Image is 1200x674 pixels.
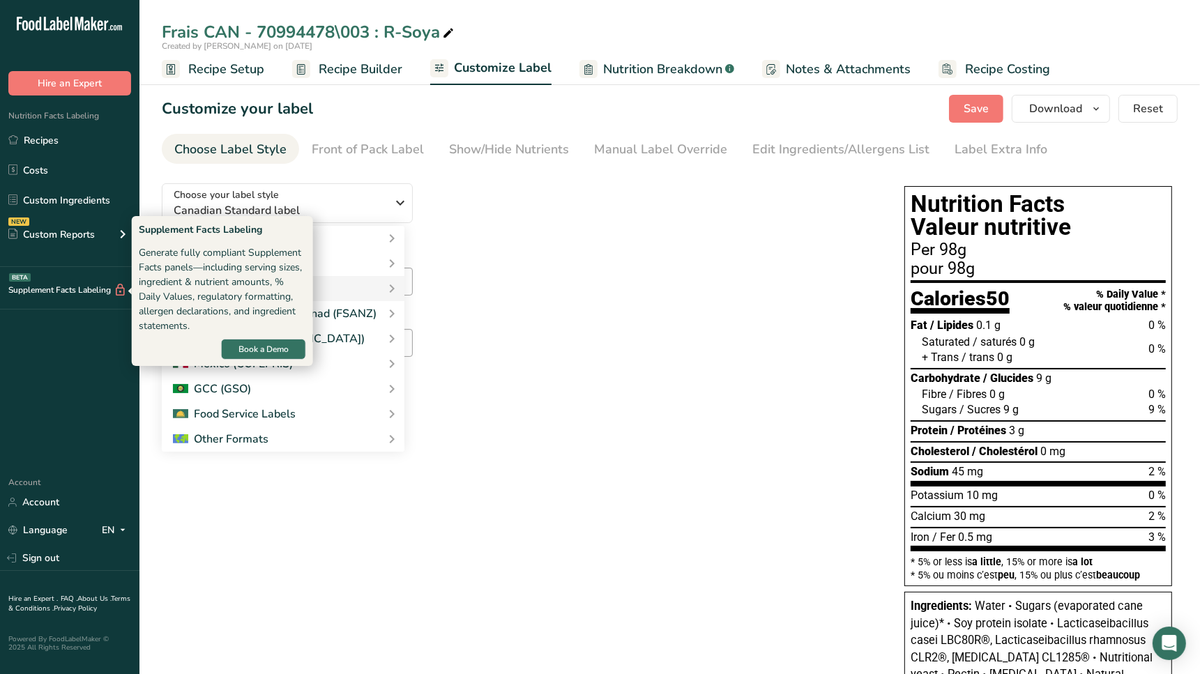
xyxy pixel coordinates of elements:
[1148,530,1166,544] span: 3 %
[950,424,1006,437] span: / Protéines
[1040,445,1065,458] span: 0 mg
[174,187,279,202] span: Choose your label style
[454,59,552,77] span: Customize Label
[1148,319,1166,332] span: 0 %
[594,140,727,159] div: Manual Label Override
[9,273,31,282] div: BETA
[162,307,876,323] label: Suggested Serving Size (French)
[8,227,95,242] div: Custom Reports
[911,319,927,332] span: Fat
[1036,372,1051,385] span: 9 g
[997,351,1012,364] span: 0 g
[959,403,1001,416] span: / Sucres
[162,40,312,52] span: Created by [PERSON_NAME] on [DATE]
[139,245,306,333] div: Generate fully compliant Supplement Facts panels—including serving sizes, ingredient & nutrient a...
[949,95,1003,123] button: Save
[911,551,1166,580] section: * 5% or less is , 15% or more is
[1096,569,1140,581] span: beaucoup
[173,384,188,394] img: 2Q==
[319,60,402,79] span: Recipe Builder
[911,424,948,437] span: Protein
[922,388,946,401] span: Fibre
[188,60,264,79] span: Recipe Setup
[221,339,306,360] button: Book a Demo
[449,140,569,159] div: Show/Hide Nutrients
[911,570,1166,580] div: * 5% ou moins c’est , 15% ou plus c’est
[61,594,77,604] a: FAQ .
[162,54,264,85] a: Recipe Setup
[989,388,1005,401] span: 0 g
[1019,335,1035,349] span: 0 g
[911,192,1166,239] h1: Nutrition Facts Valeur nutritive
[955,140,1047,159] div: Label Extra Info
[1148,403,1166,416] span: 9 %
[911,372,980,385] span: Carbohydrate
[972,445,1038,458] span: / Cholestérol
[162,20,457,45] div: Frais CAN - 70994478\003 : R-Soya
[762,54,911,85] a: Notes & Attachments
[911,530,929,544] span: Iron
[8,594,58,604] a: Hire an Expert .
[964,100,989,117] span: Save
[752,140,929,159] div: Edit Ingredients/Allergens List
[1133,100,1163,117] span: Reset
[8,217,29,226] div: NEW
[922,335,970,349] span: Saturated
[922,351,959,364] span: + Trans
[1148,388,1166,401] span: 0 %
[8,594,130,613] a: Terms & Conditions .
[238,343,289,355] span: Book a Demo
[173,431,268,447] div: Other Formats
[430,52,552,86] a: Customize Label
[173,381,251,397] div: GCC (GSO)
[77,594,111,604] a: About Us .
[983,372,1033,385] span: / Glucides
[911,599,972,613] span: Ingredients:
[911,510,951,523] span: Calcium
[174,202,386,219] span: Canadian Standard label
[1118,95,1178,123] button: Reset
[102,522,131,539] div: EN
[1148,342,1166,355] span: 0 %
[949,388,987,401] span: / Fibres
[911,289,1010,314] div: Calories
[972,556,1001,567] span: a little
[162,98,313,121] h1: Customize your label
[965,60,1050,79] span: Recipe Costing
[976,319,1001,332] span: 0.1 g
[911,261,1166,277] div: pour 98g
[1012,95,1110,123] button: Download
[998,569,1015,581] span: peu
[1003,403,1019,416] span: 9 g
[1029,100,1082,117] span: Download
[973,335,1017,349] span: / saturés
[954,510,985,523] span: 30 mg
[1009,424,1024,437] span: 3 g
[986,286,1010,310] span: 50
[939,54,1050,85] a: Recipe Costing
[603,60,722,79] span: Nutrition Breakdown
[8,518,68,542] a: Language
[1153,627,1186,660] div: Open Intercom Messenger
[911,465,949,478] span: Sodium
[1072,556,1093,567] span: a lot
[8,71,131,95] button: Hire an Expert
[312,140,424,159] div: Front of Pack Label
[966,489,998,502] span: 10 mg
[922,403,957,416] span: Sugars
[958,530,992,544] span: 0.5 mg
[1148,489,1166,502] span: 0 %
[162,183,413,223] button: Choose your label style Canadian Standard label
[911,489,964,502] span: Potassium
[911,445,969,458] span: Cholesterol
[786,60,911,79] span: Notes & Attachments
[139,222,306,237] div: Supplement Facts Labeling
[911,242,1166,259] div: Per 98g
[962,351,994,364] span: / trans
[54,604,97,613] a: Privacy Policy
[579,54,734,85] a: Nutrition Breakdown
[930,319,973,332] span: / Lipides
[1148,465,1166,478] span: 2 %
[174,140,287,159] div: Choose Label Style
[292,54,402,85] a: Recipe Builder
